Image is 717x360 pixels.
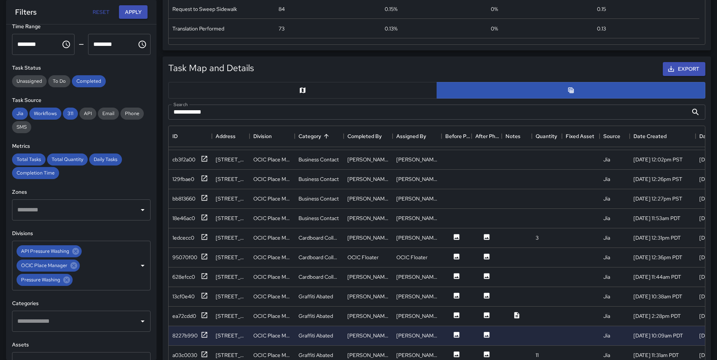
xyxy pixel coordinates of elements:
[79,108,96,120] div: API
[172,44,242,52] div: Pressure Wash Graffiti Abated
[253,195,291,202] div: OCIC Place Manager
[212,126,250,147] div: Address
[137,205,148,215] button: Open
[603,273,610,281] div: Jia
[89,156,122,163] span: Daily Tasks
[502,126,532,147] div: Notes
[12,188,151,196] h6: Zones
[172,332,198,339] div: 8227b990
[603,332,610,339] div: Jia
[396,214,438,222] div: Joe Castagnola
[72,75,106,87] div: Completed
[279,25,285,32] div: 73
[169,126,212,147] div: ID
[79,110,96,117] span: API
[216,126,236,147] div: Address
[172,331,208,340] button: 8227b990
[172,194,208,204] button: bb813660
[172,195,195,202] div: bb813660
[347,126,382,147] div: Completed By
[396,273,438,281] div: Gerardo Gonzalez
[630,126,696,147] div: Date Created
[253,234,291,242] div: OCIC Place Manager
[12,229,151,238] h6: Divisions
[347,312,389,320] div: Joe Castagnola
[396,175,438,183] div: Gerardo Gonzalez
[633,126,667,147] div: Date Created
[298,175,339,183] div: Business Contact
[385,25,397,32] div: 0.13%
[347,254,379,261] div: OCIC Floater
[12,170,59,176] span: Completion Time
[63,108,78,120] div: 311
[298,156,339,163] div: Business Contact
[172,175,194,183] div: 129fbae0
[253,254,291,261] div: OCIC Place Manager
[253,175,291,183] div: OCIC Place Manager
[72,78,106,84] span: Completed
[253,214,291,222] div: OCIC Place Manager
[12,108,28,120] div: Jia
[12,121,31,133] div: SMS
[396,293,438,300] div: Vann Lorm
[299,87,306,94] svg: Map
[172,155,208,164] button: cb3f2a00
[120,110,144,117] span: Phone
[216,234,246,242] div: 1088 Webster Street
[12,299,151,308] h6: Categories
[491,25,498,32] span: 0 %
[536,234,539,242] div: 3
[172,311,208,321] button: ea72cdd0
[279,5,285,13] div: 84
[344,126,393,147] div: Completed By
[98,108,119,120] div: Email
[15,6,37,18] h6: Filters
[12,78,47,84] span: Unassigned
[347,214,389,222] div: Joe Castagnola
[172,25,224,32] div: Translation Performed
[633,234,681,242] div: 4/8/2025, 12:31pm PDT
[566,126,594,147] div: Fixed Asset
[17,275,65,284] span: Pressure Washing
[603,234,610,242] div: Jia
[12,142,151,150] h6: Metrics
[253,156,291,163] div: OCIC Place Manager
[396,351,438,359] div: Joe Castagnola
[347,156,389,163] div: Gerardo Gonzalez
[298,234,340,242] div: Cardboard Collected
[216,156,246,163] div: 1088 Webster Street
[385,44,397,52] div: 0.13%
[98,110,119,117] span: Email
[172,272,208,282] button: 628efcc0
[298,351,333,359] div: Graffiti Abated
[298,126,321,147] div: Category
[633,254,682,261] div: 4/1/2025, 12:36pm PDT
[663,62,705,76] button: Export
[17,247,74,255] span: API Pressure Washing
[603,312,610,320] div: Jia
[536,126,557,147] div: Quantity
[279,44,283,52] div: 71
[12,64,151,72] h6: Task Status
[253,126,272,147] div: Division
[12,341,151,349] h6: Assets
[321,131,332,141] button: Sort
[172,292,208,301] button: 13cf0e40
[172,214,208,223] button: 18e46ac0
[12,156,46,163] span: Total Tasks
[48,78,70,84] span: To Do
[603,293,610,300] div: Jia
[17,261,72,270] span: OCIC Place Manager
[491,44,498,52] span: 0 %
[347,332,389,339] div: Vann Lorm
[137,260,148,271] button: Open
[168,62,254,74] h5: Task Map and Details
[295,126,344,147] div: Category
[216,332,246,339] div: 1088 Webster Street
[253,293,291,300] div: OCIC Place Manager
[347,195,389,202] div: Gerardo Gonzalez
[168,82,437,99] button: Map
[172,126,178,147] div: ID
[216,195,246,202] div: 1088 Webster Street
[298,254,340,261] div: Cardboard Collected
